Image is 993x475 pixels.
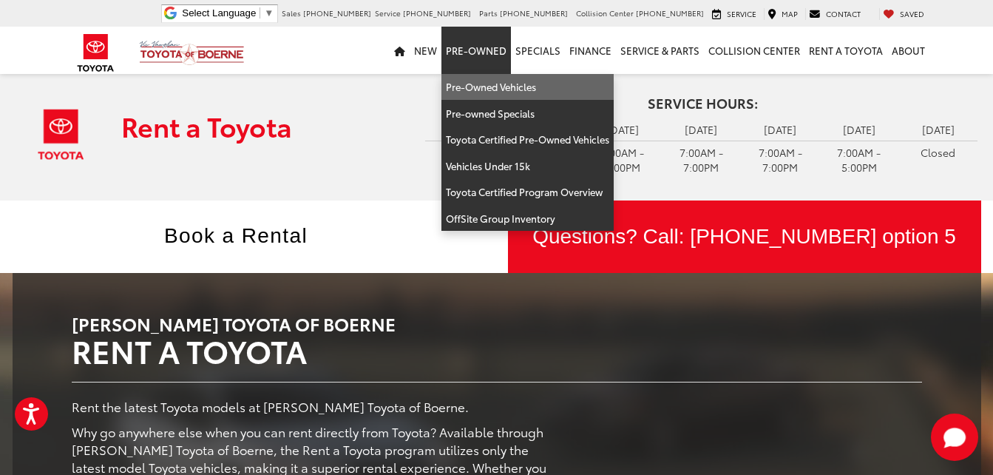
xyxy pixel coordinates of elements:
span: Collision Center [576,7,634,18]
span: [PHONE_NUMBER] [636,7,704,18]
a: Service [708,8,760,20]
a: Vehicles Under 15k [441,153,614,180]
span: Map [782,8,798,19]
h4: Service Hours: [425,96,981,111]
span: [PHONE_NUMBER] [403,7,471,18]
a: My Saved Vehicles [879,8,928,20]
td: 7:00AM - 7:00PM [425,141,504,178]
span: Contact [826,8,861,19]
span: Service [375,7,401,18]
a: Contact [805,8,864,20]
a: Home [390,27,410,74]
span: Sales [282,7,301,18]
img: Toyota [68,29,123,77]
a: Finance [565,27,616,74]
a: OffSite Group Inventory [441,206,614,232]
td: 7:00AM - 7:00PM [662,141,741,178]
a: About [887,27,929,74]
span: Rent a Toyota [72,328,307,372]
a: Collision Center [704,27,804,74]
a: Questions? Call: [PHONE_NUMBER] option 5 [508,201,981,273]
a: New [410,27,441,74]
button: Toggle Chat Window [931,414,978,461]
td: [DATE] [662,118,741,141]
a: Service & Parts: Opens in a new tab [616,27,704,74]
a: Toyota Certified Program Overview [441,179,614,206]
img: Vic Vaughan Toyota of Boerne [139,40,245,66]
span: [PHONE_NUMBER] [303,7,371,18]
span: Service [727,8,756,19]
h1: Rent a Toyota [121,111,392,141]
h1: [PERSON_NAME] Toyota of Boerne [72,314,922,368]
a: Specials [511,27,565,74]
a: Rent a Toyota [804,27,887,74]
span: ▼ [264,7,274,18]
span: Parts [479,7,498,18]
a: Map [764,8,801,20]
a: Pre-Owned Vehicles [441,74,614,101]
span: Saved [900,8,924,19]
td: [DATE] [425,118,504,141]
a: Select Language​ [182,7,274,18]
a: Pre-Owned [441,27,511,74]
span: Select Language [182,7,256,18]
td: [DATE] [583,118,662,141]
td: 7:00AM - 7:00PM [583,141,662,178]
td: [DATE] [741,118,820,141]
a: Toyota Certified Pre-Owned Vehicles [441,127,614,153]
a: Book a Rental [164,224,330,247]
span: [PHONE_NUMBER] [500,7,568,18]
bold: Rent the latest Toyota models at [PERSON_NAME] Toyota of Boerne. [72,397,469,415]
td: [DATE] [820,118,899,141]
td: 7:00AM - 5:00PM [820,141,899,178]
a: Pre-owned Specials [441,101,614,127]
img: toyota.png [24,102,99,167]
svg: Start Chat [931,414,978,461]
td: 7:00AM - 7:00PM [741,141,820,178]
td: Closed [898,141,977,164]
td: [DATE] [898,118,977,141]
